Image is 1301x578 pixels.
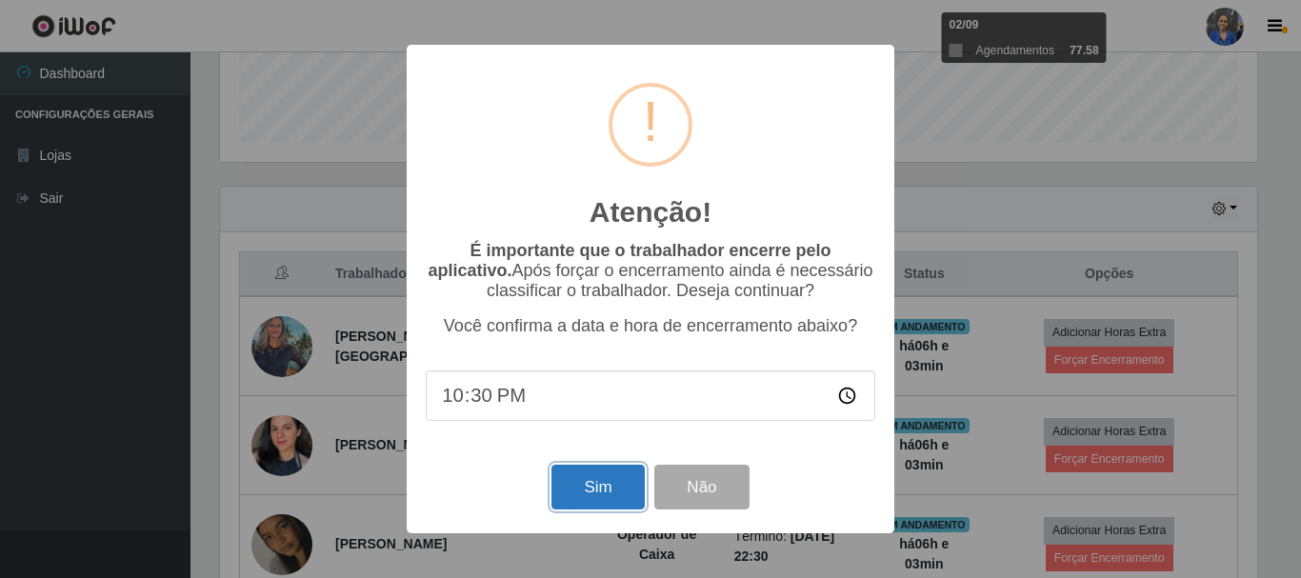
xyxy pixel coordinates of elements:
p: Você confirma a data e hora de encerramento abaixo? [426,316,875,336]
b: É importante que o trabalhador encerre pelo aplicativo. [428,241,831,280]
h2: Atenção! [590,195,711,229]
button: Não [654,465,749,509]
p: Após forçar o encerramento ainda é necessário classificar o trabalhador. Deseja continuar? [426,241,875,301]
button: Sim [551,465,644,509]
